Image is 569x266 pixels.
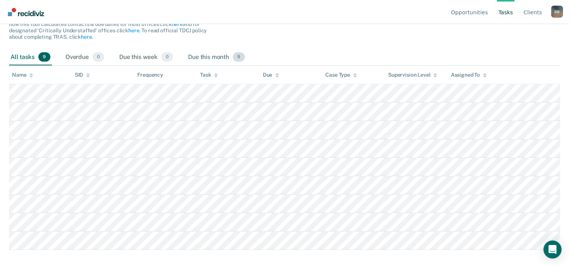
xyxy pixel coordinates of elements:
div: Frequency [137,72,163,78]
a: here [128,27,139,33]
img: Recidiviz [8,8,44,16]
button: Profile dropdown button [551,6,563,18]
a: here [81,34,92,40]
span: 9 [233,52,245,62]
div: Due this week0 [118,49,174,66]
div: Name [12,72,33,78]
div: Due [263,72,279,78]
div: Task [200,72,218,78]
span: 9 [38,52,50,62]
span: The clients listed below have upcoming requirements due this month that have not yet been complet... [9,9,207,40]
div: Supervision Level [388,72,437,78]
a: here [171,21,182,27]
div: SID [75,72,90,78]
span: 0 [161,52,173,62]
div: Due this month9 [187,49,246,66]
span: 0 [93,52,104,62]
div: Open Intercom Messenger [543,240,561,258]
div: Case Type [325,72,357,78]
div: All tasks9 [9,49,52,66]
div: Overdue0 [64,49,106,66]
div: B B [551,6,563,18]
div: Assigned To [451,72,486,78]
